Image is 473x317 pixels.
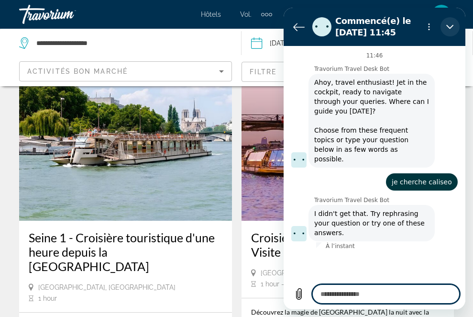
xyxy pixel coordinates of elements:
[261,7,272,22] button: Éléments de navigation supplémentaires
[19,68,232,221] img: 05.jpg
[251,29,473,57] button: Date: Dec 12, 2025
[261,269,398,277] span: [GEOGRAPHIC_DATA], [GEOGRAPHIC_DATA]
[429,4,454,24] button: Menu utilisateur
[242,61,454,82] button: Filter
[27,66,224,77] mat-select: Sort by
[284,8,465,309] iframe: Fenêtre de messagerie
[38,283,176,291] span: [GEOGRAPHIC_DATA], [GEOGRAPHIC_DATA]
[19,2,115,27] a: Travorium
[240,11,252,18] a: Vol.
[201,11,221,18] a: Hôtels
[251,230,445,259] a: Croisière Paris Soirée 1 Heure de Visite Illuminée
[27,68,128,75] span: Activités bon marché
[261,280,309,288] span: 1 hour - 4 hours
[242,68,454,221] img: 20.jpg
[38,294,57,302] span: 1 hour
[29,230,222,273] a: Seine 1 - Croisière touristique d'une heure depuis la [GEOGRAPHIC_DATA]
